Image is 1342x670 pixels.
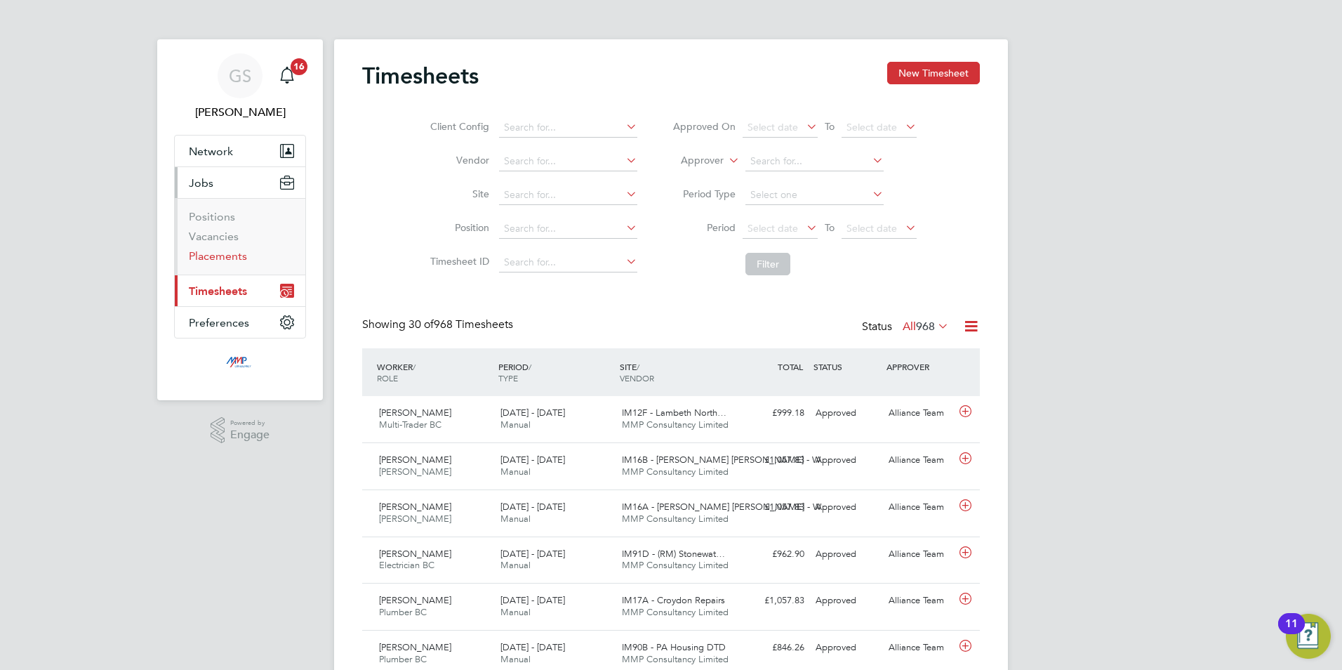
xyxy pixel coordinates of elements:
span: Plumber BC [379,653,427,665]
div: Alliance Team [883,496,956,519]
span: GS [229,67,251,85]
span: [DATE] - [DATE] [500,594,565,606]
button: Jobs [175,167,305,198]
span: 30 of [408,317,434,331]
div: Approved [810,496,883,519]
div: £962.90 [737,543,810,566]
span: [DATE] - [DATE] [500,407,565,419]
span: [DATE] - [DATE] [500,501,565,513]
button: Open Resource Center, 11 new notifications [1286,614,1331,659]
span: Preferences [189,316,249,329]
span: To [821,117,839,136]
span: / [413,361,416,372]
span: IM16B - [PERSON_NAME] [PERSON_NAME] - W… [622,454,830,466]
span: IM17A - Croydon Repairs [622,594,725,606]
button: Preferences [175,307,305,338]
div: Approved [810,543,883,566]
input: Search for... [499,185,637,205]
span: 968 [916,320,935,334]
div: £1,057.83 [737,449,810,472]
span: Plumber BC [379,606,427,618]
div: WORKER [373,354,495,390]
div: SITE [616,354,738,390]
span: IM91D - (RM) Stonewat… [622,548,725,560]
input: Search for... [499,219,637,239]
span: Manual [500,513,531,525]
div: Status [862,317,952,337]
a: 16 [273,53,301,98]
span: Manual [500,653,531,665]
span: Select date [748,121,798,133]
span: Timesheets [189,284,247,298]
label: Position [426,221,489,234]
div: Alliance Team [883,636,956,659]
div: £999.18 [737,402,810,425]
div: Alliance Team [883,402,956,425]
div: £1,057.83 [737,589,810,612]
span: [PERSON_NAME] [379,513,451,525]
span: [PERSON_NAME] [379,594,451,606]
div: Alliance Team [883,589,956,612]
span: Manual [500,466,531,478]
label: Timesheet ID [426,255,489,268]
span: Network [189,145,233,158]
span: [DATE] - [DATE] [500,548,565,560]
button: Timesheets [175,275,305,306]
input: Search for... [745,152,884,171]
span: 968 Timesheets [408,317,513,331]
label: Approver [660,154,724,168]
span: [PERSON_NAME] [379,454,451,466]
label: Period Type [672,188,736,200]
label: Approved On [672,120,736,133]
span: IM90B - PA Housing DTD [622,641,726,653]
a: Powered byEngage [211,417,270,444]
span: TYPE [498,372,518,383]
div: Approved [810,589,883,612]
a: Go to home page [174,353,306,375]
div: £846.26 [737,636,810,659]
span: TOTAL [778,361,803,372]
span: [DATE] - [DATE] [500,641,565,653]
span: George Stacey [174,104,306,121]
span: Manual [500,606,531,618]
a: GS[PERSON_NAME] [174,53,306,121]
input: Select one [745,185,884,205]
button: New Timesheet [887,62,980,84]
span: MMP Consultancy Limited [622,513,729,525]
span: MMP Consultancy Limited [622,559,729,571]
div: Approved [810,636,883,659]
a: Positions [189,210,235,223]
span: Multi-Trader BC [379,419,441,431]
span: MMP Consultancy Limited [622,419,729,431]
span: Powered by [230,417,270,429]
span: / [637,361,639,372]
span: ROLE [377,372,398,383]
h2: Timesheets [362,62,479,90]
div: Showing [362,317,516,332]
span: [PERSON_NAME] [379,466,451,478]
div: Jobs [175,198,305,275]
div: APPROVER [883,354,956,379]
span: Manual [500,559,531,571]
label: Vendor [426,154,489,166]
span: Engage [230,429,270,441]
span: Select date [846,121,897,133]
label: Period [672,221,736,234]
a: Placements [189,249,247,263]
span: [PERSON_NAME] [379,407,451,419]
label: Client Config [426,120,489,133]
a: Vacancies [189,230,239,243]
span: Electrician BC [379,559,434,571]
span: MMP Consultancy Limited [622,606,729,618]
input: Search for... [499,118,637,138]
div: Approved [810,449,883,472]
input: Search for... [499,253,637,272]
label: Site [426,188,489,200]
div: STATUS [810,354,883,379]
span: Select date [748,222,798,235]
span: Select date [846,222,897,235]
span: IM12F - Lambeth North… [622,407,726,419]
span: IM16A - [PERSON_NAME] [PERSON_NAME] - W… [622,501,830,513]
div: Approved [810,402,883,425]
div: Alliance Team [883,543,956,566]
